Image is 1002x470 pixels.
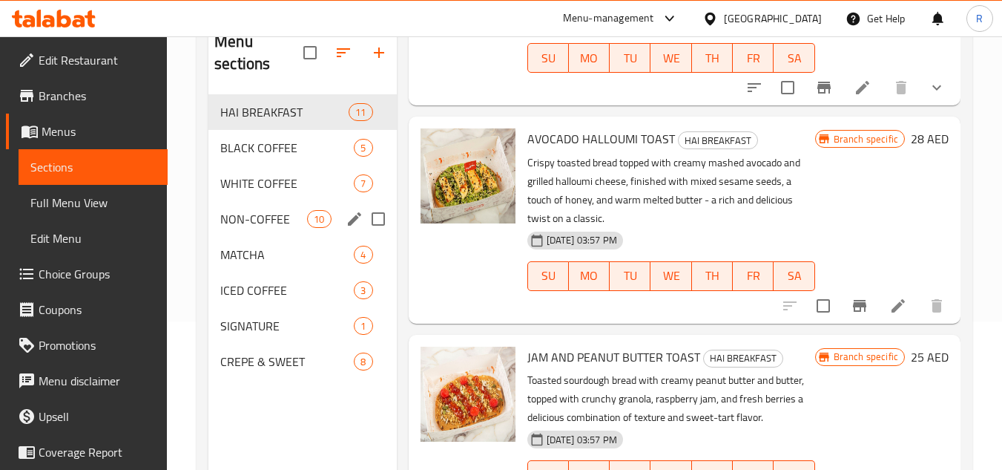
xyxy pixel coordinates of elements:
a: Branches [6,78,168,114]
div: [GEOGRAPHIC_DATA] [724,10,822,27]
span: SU [534,265,563,287]
a: Edit menu item [854,79,871,97]
span: Select to update [808,290,839,322]
span: Select all sections [294,37,326,68]
span: MATCHA [220,246,354,264]
span: 1 [355,319,372,333]
span: FR [739,48,768,69]
button: SU [527,43,569,73]
span: HAI BREAKFAST [220,103,349,121]
span: ICED COFFEE [220,281,354,299]
span: 7 [355,177,372,191]
span: Branch specific [828,350,904,364]
svg: Show Choices [928,79,946,97]
div: SIGNATURE1 [208,308,396,344]
button: TU [610,261,650,291]
span: TH [698,265,727,287]
div: WHITE COFFEE7 [208,166,396,201]
span: Select to update [772,72,803,103]
button: delete [919,288,955,324]
a: Choice Groups [6,256,168,292]
span: WE [656,48,685,69]
span: Edit Restaurant [39,51,156,69]
h6: 25 AED [911,347,949,368]
div: SIGNATURE [220,317,354,335]
div: items [354,317,372,335]
div: items [354,353,372,371]
span: Choice Groups [39,265,156,283]
a: Menu disclaimer [6,363,168,399]
button: MO [569,261,610,291]
div: CREPE & SWEET8 [208,344,396,379]
a: Menus [6,114,168,149]
div: items [354,139,372,157]
span: [DATE] 03:57 PM [541,233,623,247]
a: Edit menu item [889,297,907,315]
button: WE [650,43,691,73]
div: MATCHA4 [208,237,396,272]
span: 3 [355,284,372,298]
button: SA [774,43,814,73]
span: MO [575,265,604,287]
span: SU [534,48,563,69]
span: AVOCADO HALLOUMI TOAST [527,128,675,150]
span: FR [739,265,768,287]
div: HAI BREAKFAST11 [208,94,396,130]
button: TU [610,43,650,73]
button: WE [650,261,691,291]
div: items [307,210,331,228]
button: show more [919,70,955,105]
span: NON-COFFEE [220,210,307,228]
span: Menus [42,123,156,140]
p: Crispy toasted bread topped with creamy mashed avocado and grilled halloumi cheese, finished with... [527,154,815,228]
div: NON-COFFEE10edit [208,201,396,237]
a: Full Menu View [19,185,168,221]
span: Promotions [39,336,156,354]
span: Coverage Report [39,443,156,461]
span: WHITE COFFEE [220,174,354,192]
button: Add section [361,35,397,71]
nav: Menu sections [208,88,396,385]
span: Upsell [39,408,156,425]
button: TH [692,43,733,73]
span: Sort sections [326,35,361,71]
img: JAM AND PEANUT BUTTER TOAST [421,347,515,442]
button: MO [569,43,610,73]
button: TH [692,261,733,291]
span: 10 [308,212,330,226]
span: BLACK COFFEE [220,139,354,157]
span: Coupons [39,301,156,319]
div: ICED COFFEE3 [208,272,396,308]
a: Promotions [6,327,168,363]
span: Menu disclaimer [39,372,156,390]
button: Branch-specific-item [842,288,877,324]
button: Branch-specific-item [806,70,842,105]
span: SA [779,265,808,287]
span: JAM AND PEANUT BUTTER TOAST [527,346,700,368]
span: TU [616,265,645,287]
button: delete [883,70,919,105]
h6: 28 AED [911,128,949,149]
div: Menu-management [563,10,654,27]
span: 4 [355,248,372,262]
a: Coverage Report [6,434,168,470]
span: MO [575,48,604,69]
div: items [354,174,372,192]
span: Sections [30,158,156,176]
span: HAI BREAKFAST [679,132,757,149]
button: SU [527,261,569,291]
span: Edit Menu [30,229,156,247]
span: CREPE & SWEET [220,353,354,371]
button: sort-choices [736,70,772,105]
div: HAI BREAKFAST [703,350,783,368]
span: 8 [355,355,372,369]
span: 11 [349,105,372,120]
h2: Menu sections [214,30,303,75]
a: Edit Menu [19,221,168,256]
